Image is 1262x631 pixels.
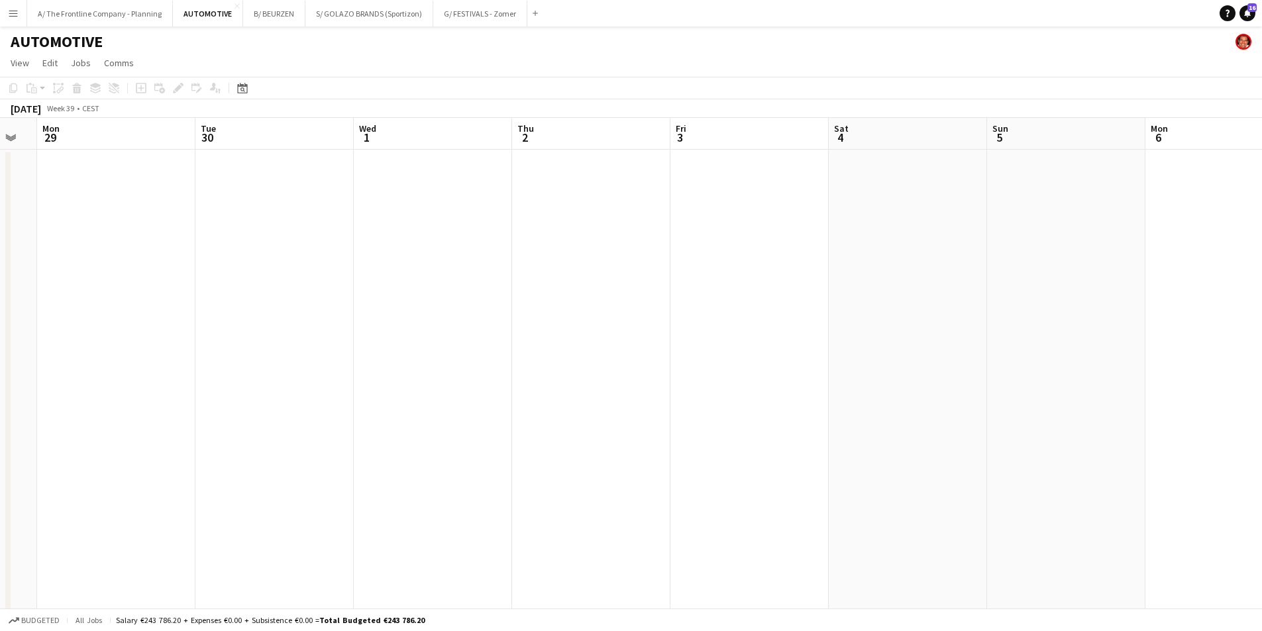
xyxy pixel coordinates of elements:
button: Budgeted [7,613,62,628]
span: All jobs [73,615,105,625]
span: Mon [42,122,60,134]
button: AUTOMOTIVE [173,1,243,26]
button: A/ The Frontline Company - Planning [27,1,173,26]
span: 16 [1247,3,1257,12]
a: Comms [99,54,139,72]
span: 1 [357,130,376,145]
div: CEST [82,103,99,113]
span: Wed [359,122,376,134]
div: Salary €243 786.20 + Expenses €0.00 + Subsistence €0.00 = [116,615,425,625]
span: Budgeted [21,616,60,625]
div: [DATE] [11,102,41,115]
span: Sat [834,122,849,134]
span: 4 [832,130,849,145]
span: Fri [676,122,686,134]
a: View [5,54,34,72]
a: Jobs [66,54,96,72]
span: Thu [517,122,534,134]
app-user-avatar: Peter Desart [1236,34,1251,50]
span: 6 [1149,130,1168,145]
a: 16 [1239,5,1255,21]
button: B/ BEURZEN [243,1,305,26]
h1: AUTOMOTIVE [11,32,103,52]
span: View [11,57,29,69]
span: Comms [104,57,134,69]
span: Jobs [71,57,91,69]
span: Total Budgeted €243 786.20 [319,615,425,625]
button: G/ FESTIVALS - Zomer [433,1,527,26]
span: Edit [42,57,58,69]
button: S/ GOLAZO BRANDS (Sportizon) [305,1,433,26]
span: 29 [40,130,60,145]
span: 2 [515,130,534,145]
a: Edit [37,54,63,72]
span: 5 [990,130,1008,145]
span: 3 [674,130,686,145]
span: Sun [992,122,1008,134]
span: 30 [199,130,216,145]
span: Tue [201,122,216,134]
span: Week 39 [44,103,77,113]
span: Mon [1151,122,1168,134]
